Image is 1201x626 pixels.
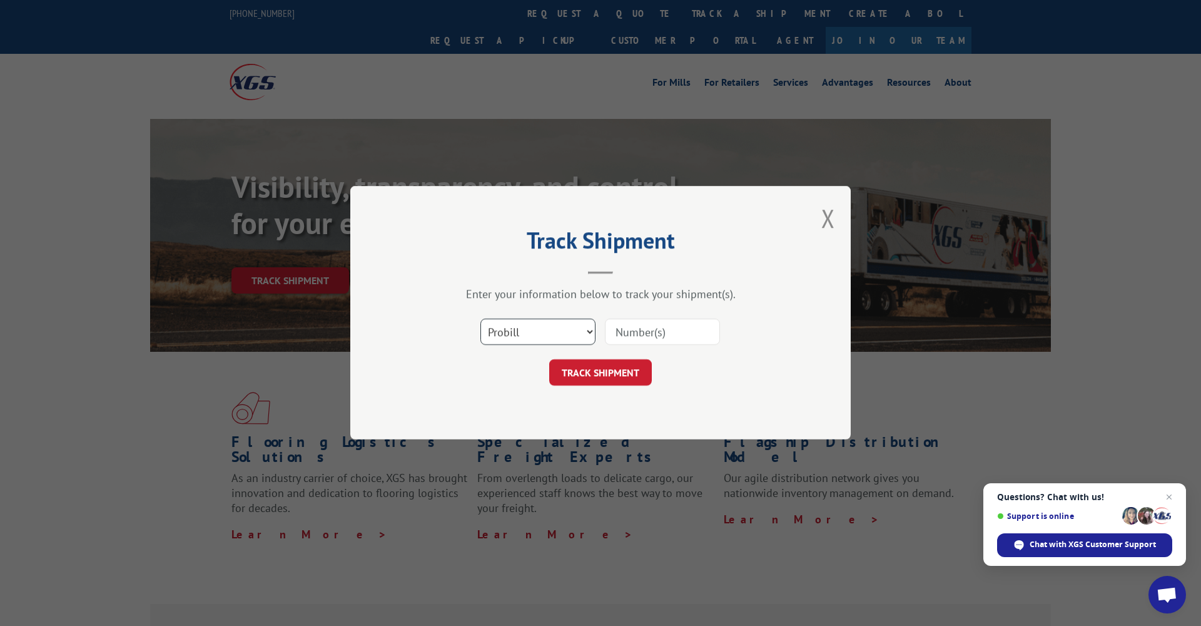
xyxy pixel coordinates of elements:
[1030,539,1156,550] span: Chat with XGS Customer Support
[1148,576,1186,613] div: Open chat
[1162,490,1177,505] span: Close chat
[413,232,788,255] h2: Track Shipment
[549,360,652,386] button: TRACK SHIPMENT
[821,202,835,235] button: Close modal
[605,319,720,346] input: Number(s)
[997,533,1172,557] div: Chat with XGS Customer Support
[997,492,1172,502] span: Questions? Chat with us!
[997,511,1118,521] span: Support is online
[413,287,788,302] div: Enter your information below to track your shipment(s).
